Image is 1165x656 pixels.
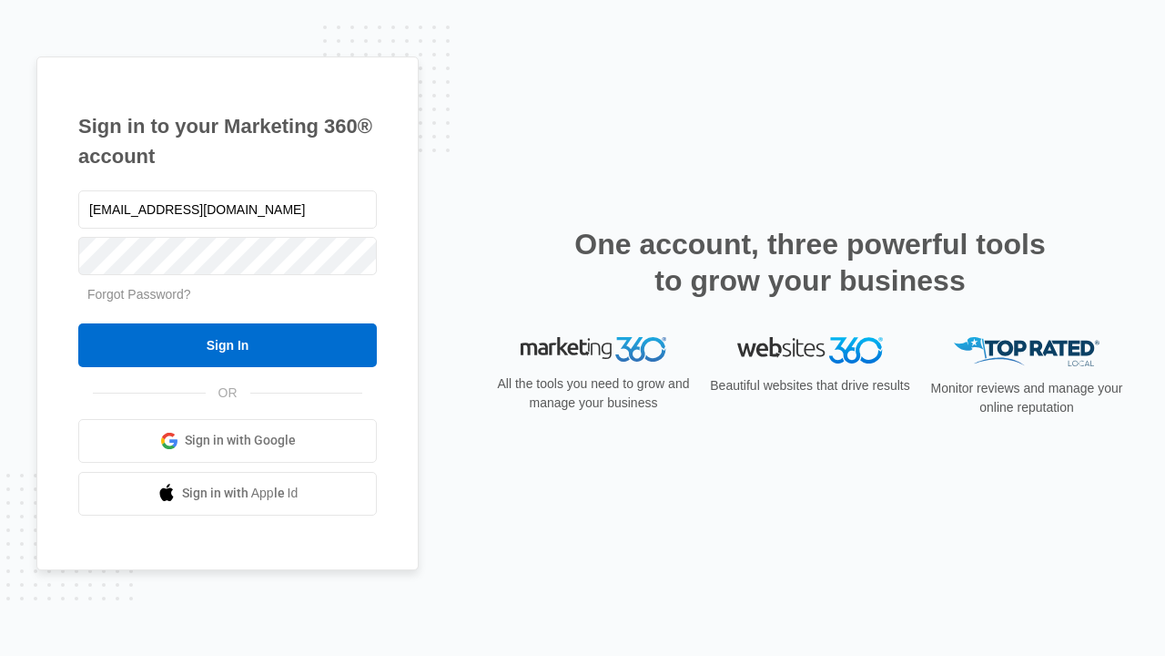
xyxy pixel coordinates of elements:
[925,379,1129,417] p: Monitor reviews and manage your online reputation
[954,337,1099,367] img: Top Rated Local
[78,323,377,367] input: Sign In
[182,484,299,503] span: Sign in with Apple Id
[491,374,695,413] p: All the tools you need to grow and manage your business
[78,472,377,516] a: Sign in with Apple Id
[78,111,377,171] h1: Sign in to your Marketing 360® account
[185,431,296,450] span: Sign in with Google
[521,337,666,363] img: Marketing 360
[78,419,377,463] a: Sign in with Google
[708,376,912,395] p: Beautiful websites that drive results
[569,226,1051,299] h2: One account, three powerful tools to grow your business
[87,287,191,302] a: Forgot Password?
[737,337,883,364] img: Websites 360
[206,384,250,403] span: OR
[78,190,377,229] input: Email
